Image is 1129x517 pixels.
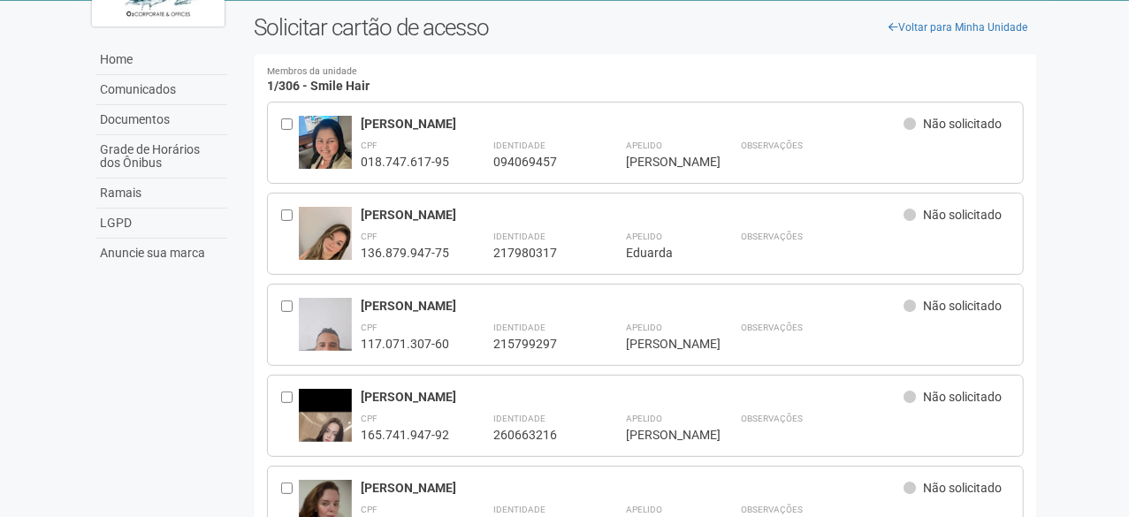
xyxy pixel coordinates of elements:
small: Membros da unidade [267,67,1025,77]
strong: Identidade [493,232,545,241]
h2: Solicitar cartão de acesso [254,14,1038,41]
img: user.jpg [299,298,352,392]
strong: CPF [361,505,378,514]
div: 018.747.617-95 [361,154,449,170]
div: [PERSON_NAME] [361,480,904,496]
span: Não solicitado [923,299,1002,313]
a: Comunicados [96,75,227,105]
strong: Apelido [626,232,662,241]
div: 215799297 [493,336,582,352]
span: Não solicitado [923,208,1002,222]
strong: CPF [361,414,378,423]
strong: CPF [361,323,378,332]
span: Não solicitado [923,481,1002,495]
div: [PERSON_NAME] [361,207,904,223]
div: [PERSON_NAME] [626,154,697,170]
strong: CPF [361,232,378,241]
div: Eduarda [626,245,697,261]
div: [PERSON_NAME] [361,298,904,314]
strong: Identidade [493,505,545,514]
img: user.jpg [299,116,352,172]
a: Home [96,45,227,75]
div: 165.741.947-92 [361,427,449,443]
a: Documentos [96,105,227,135]
strong: Apelido [626,414,662,423]
strong: Apelido [626,323,662,332]
a: Voltar para Minha Unidade [879,14,1037,41]
strong: Observações [741,323,803,332]
span: Não solicitado [923,390,1002,404]
a: LGPD [96,209,227,239]
div: [PERSON_NAME] [361,389,904,405]
strong: Observações [741,232,803,241]
strong: Identidade [493,141,545,150]
strong: Apelido [626,141,662,150]
a: Anuncie sua marca [96,239,227,268]
strong: Observações [741,505,803,514]
div: [PERSON_NAME] [361,116,904,132]
a: Ramais [96,179,227,209]
img: user.jpg [299,207,352,301]
strong: Apelido [626,505,662,514]
div: 094069457 [493,154,582,170]
div: 136.879.947-75 [361,245,449,261]
a: Grade de Horários dos Ônibus [96,135,227,179]
div: 217980317 [493,245,582,261]
strong: Identidade [493,323,545,332]
img: user.jpg [299,389,352,506]
strong: Observações [741,141,803,150]
h4: 1/306 - Smile Hair [267,67,1025,93]
div: 260663216 [493,427,582,443]
strong: Identidade [493,414,545,423]
div: [PERSON_NAME] [626,336,697,352]
strong: CPF [361,141,378,150]
span: Não solicitado [923,117,1002,131]
strong: Observações [741,414,803,423]
div: [PERSON_NAME] [626,427,697,443]
div: 117.071.307-60 [361,336,449,352]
